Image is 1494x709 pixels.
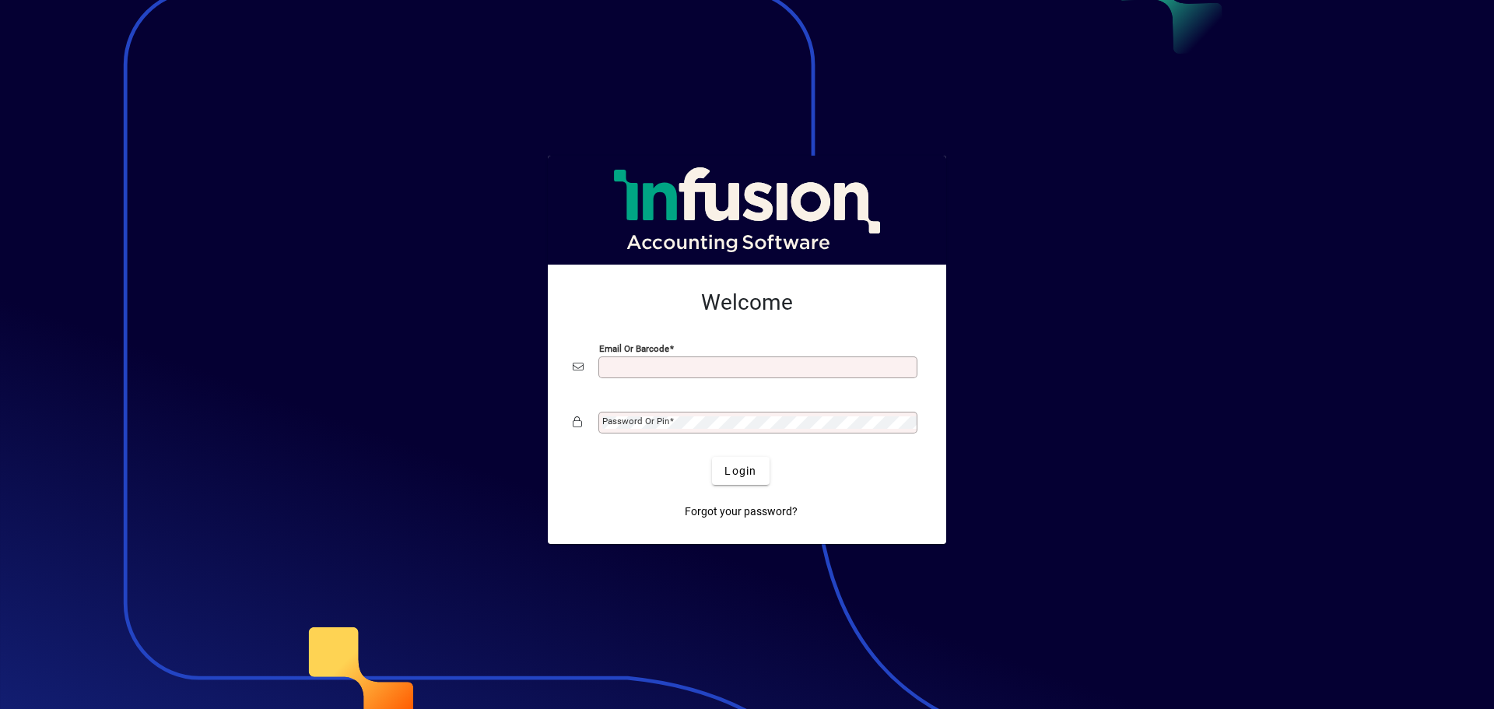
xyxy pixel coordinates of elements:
[599,343,669,354] mat-label: Email or Barcode
[573,290,921,316] h2: Welcome
[685,504,798,520] span: Forgot your password?
[602,416,669,426] mat-label: Password or Pin
[712,457,769,485] button: Login
[724,463,756,479] span: Login
[679,497,804,525] a: Forgot your password?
